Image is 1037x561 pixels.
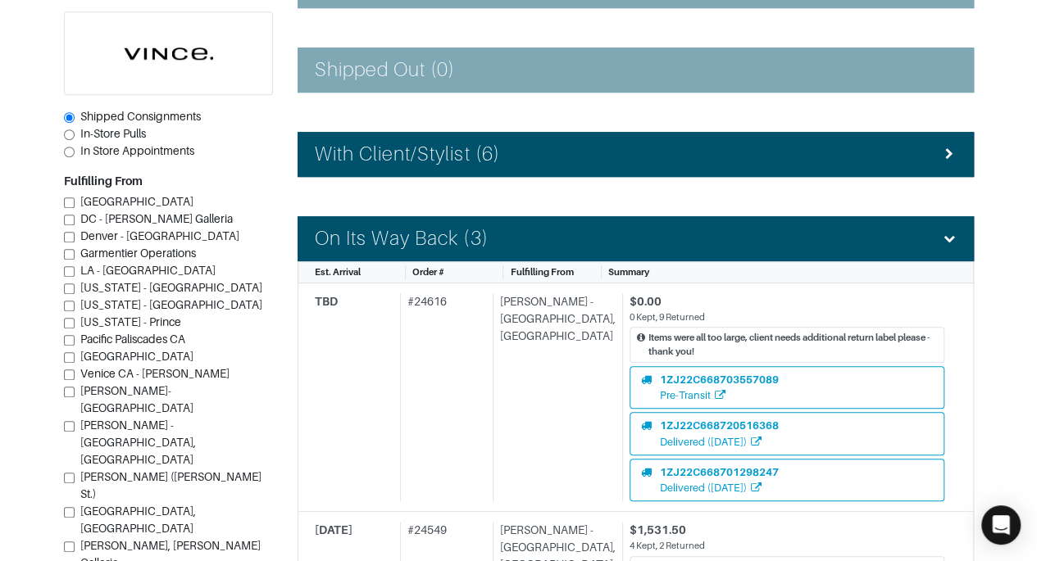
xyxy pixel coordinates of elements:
input: [PERSON_NAME]-[GEOGRAPHIC_DATA] [64,387,75,398]
div: 0 Kept, 9 Returned [630,310,944,324]
input: DC - [PERSON_NAME] Galleria [64,215,75,226]
input: [US_STATE] - [GEOGRAPHIC_DATA] [64,284,75,295]
input: Venice CA - [PERSON_NAME] [64,370,75,381]
span: DC - [PERSON_NAME] Galleria [80,213,233,226]
input: [PERSON_NAME] - [GEOGRAPHIC_DATA], [GEOGRAPHIC_DATA] [64,422,75,432]
span: [DATE] [315,523,352,536]
a: 1ZJ22C668720516368Delivered ([DATE]) [630,412,944,455]
span: Pacific Paliscades CA [80,333,185,346]
div: 1ZJ22C668701298247 [660,464,779,480]
input: [GEOGRAPHIC_DATA], [GEOGRAPHIC_DATA] [64,508,75,518]
div: Delivered ([DATE]) [660,480,779,495]
input: [PERSON_NAME] ([PERSON_NAME] St.) [64,473,75,484]
span: Fulfilling From [510,267,573,277]
span: Shipped Consignments [80,111,201,124]
div: Delivered ([DATE]) [660,434,779,450]
span: LA - [GEOGRAPHIC_DATA] [80,265,216,278]
span: [GEOGRAPHIC_DATA] [80,196,193,209]
span: In Store Appointments [80,145,194,158]
input: Shipped Consignments [64,113,75,124]
div: $1,531.50 [630,522,944,539]
h4: On Its Way Back (3) [315,227,489,251]
input: [US_STATE] - Prince [64,319,75,329]
h4: Shipped Out (0) [315,58,456,82]
span: [GEOGRAPHIC_DATA], [GEOGRAPHIC_DATA] [80,505,196,536]
div: 1ZJ22C668703557089 [660,372,779,387]
span: [US_STATE] - [GEOGRAPHIC_DATA] [80,282,262,295]
div: Open Intercom Messenger [981,505,1021,545]
span: [PERSON_NAME] - [GEOGRAPHIC_DATA], [GEOGRAPHIC_DATA] [80,419,196,467]
span: Venice CA - [PERSON_NAME] [80,368,230,381]
span: Order # [412,267,444,277]
input: [GEOGRAPHIC_DATA] [64,198,75,209]
div: $0.00 [630,293,944,310]
span: [PERSON_NAME] ([PERSON_NAME] St.) [80,471,262,501]
input: In-Store Pulls [64,130,75,141]
div: Items were all too large, client needs additional return label please - thank you! [648,331,937,359]
input: LA - [GEOGRAPHIC_DATA] [64,267,75,278]
label: Fulfilling From [64,174,143,191]
input: [GEOGRAPHIC_DATA] [64,353,75,364]
img: cyAkLTq7csKWtL9WARqkkVaF.png [65,13,272,95]
input: Denver - [GEOGRAPHIC_DATA] [64,233,75,243]
span: Garmentier Operations [80,247,196,260]
a: 1ZJ22C668703557089Pre-Transit [630,366,944,409]
div: 4 Kept, 2 Returned [630,539,944,553]
span: Est. Arrival [315,267,361,277]
div: # 24616 [400,293,486,502]
span: [US_STATE] - Prince [80,316,181,329]
span: [PERSON_NAME]-[GEOGRAPHIC_DATA] [80,385,193,415]
div: 1ZJ22C668720516368 [660,418,779,433]
input: [PERSON_NAME], [PERSON_NAME] Galleria [64,542,75,553]
div: Pre-Transit [660,387,779,403]
span: Denver - [GEOGRAPHIC_DATA] [80,230,239,243]
span: [GEOGRAPHIC_DATA] [80,351,193,364]
span: TBD [315,295,338,308]
h4: With Client/Stylist (6) [315,143,500,166]
input: Pacific Paliscades CA [64,336,75,346]
span: In-Store Pulls [80,128,146,141]
input: Garmentier Operations [64,250,75,260]
input: [US_STATE] - [GEOGRAPHIC_DATA] [64,301,75,312]
a: 1ZJ22C668701298247Delivered ([DATE]) [630,459,944,501]
input: In Store Appointments [64,147,75,158]
div: [PERSON_NAME] - [GEOGRAPHIC_DATA], [GEOGRAPHIC_DATA] [493,293,616,502]
span: Summary [608,267,649,277]
span: [US_STATE] - [GEOGRAPHIC_DATA] [80,299,262,312]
